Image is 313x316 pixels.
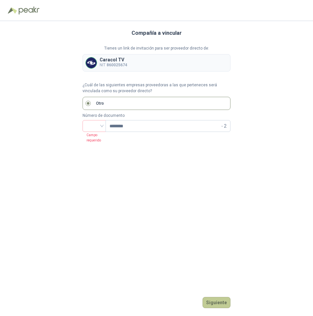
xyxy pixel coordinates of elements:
[132,29,182,37] h3: Compañía a vincular
[96,100,104,107] p: Otro
[86,57,97,68] img: Company Logo
[83,82,230,95] p: ¿Cuál de las siguientes empresas proveedoras a las que perteneces será vinculada como su proveedo...
[83,45,230,52] p: Tienes un link de invitación para ser proveedor directo de:
[100,57,127,62] p: Caracol TV
[107,63,127,67] b: 860025674
[8,7,17,14] img: Logo
[18,7,39,14] img: Peakr
[221,120,227,132] span: - 2
[100,62,127,68] p: NIT
[203,297,230,308] button: Siguiente
[83,113,230,119] p: Número de documento
[83,132,106,143] p: Campo requerido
